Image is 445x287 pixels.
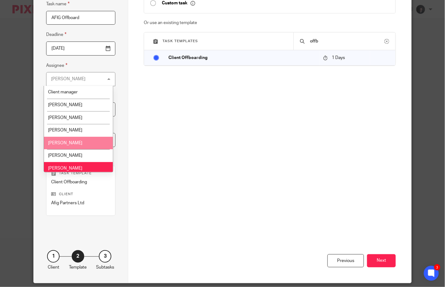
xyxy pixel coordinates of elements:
[51,171,110,176] p: Task template
[69,264,87,270] p: Template
[434,264,440,270] div: 3
[48,90,78,94] span: Client manager
[48,264,59,270] p: Client
[367,254,396,268] button: Next
[162,39,198,43] span: Task templates
[168,55,317,61] p: Client Offboarding
[46,11,115,25] input: Task name
[309,38,385,45] input: Search...
[46,42,115,56] input: Pick a date
[99,250,111,263] div: 3
[48,116,82,120] span: [PERSON_NAME]
[46,62,67,69] label: Assignee
[72,250,84,263] div: 2
[48,103,82,107] span: [PERSON_NAME]
[46,0,70,7] label: Task name
[48,128,82,132] span: [PERSON_NAME]
[48,166,82,171] span: [PERSON_NAME]
[48,141,82,145] span: [PERSON_NAME]
[162,0,195,6] p: Custom task
[96,264,114,270] p: Subtasks
[47,250,60,263] div: 1
[51,192,110,197] p: Client
[332,56,345,60] span: 1 Days
[144,20,396,26] p: Or use an existing template
[51,77,85,81] div: [PERSON_NAME]
[327,254,364,268] div: Previous
[46,31,66,38] label: Deadline
[51,179,110,185] p: Client Offboarding
[48,153,82,158] span: [PERSON_NAME]
[51,200,110,206] p: Afig Partners Ltd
